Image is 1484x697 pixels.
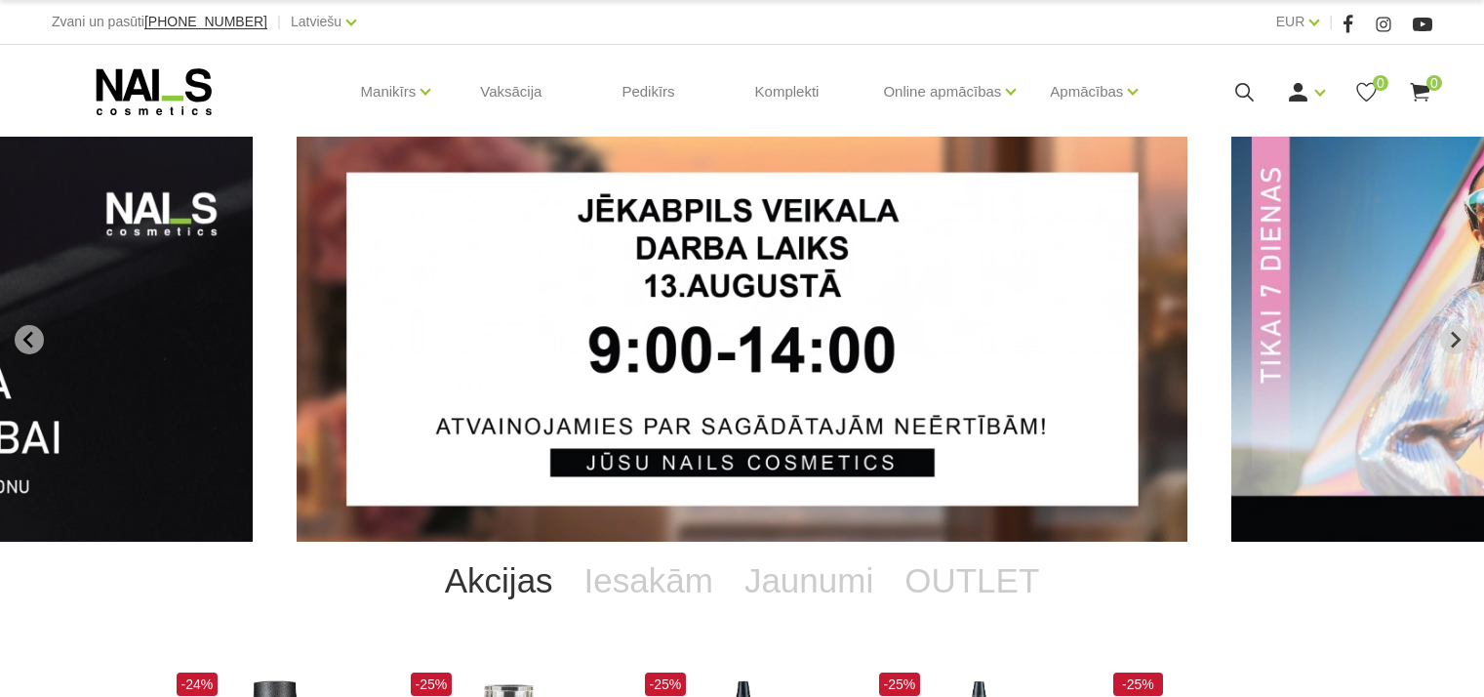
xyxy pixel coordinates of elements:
span: -25% [1113,673,1164,696]
span: -25% [411,673,453,696]
a: Vaksācija [464,45,557,139]
a: Manikīrs [361,53,417,131]
a: Akcijas [429,542,569,620]
a: Komplekti [740,45,835,139]
button: Go to last slide [15,325,44,354]
a: Apmācības [1050,53,1123,131]
a: 0 [1354,80,1379,104]
span: -25% [645,673,687,696]
span: 0 [1426,75,1442,91]
a: Iesakām [569,542,729,620]
a: 0 [1408,80,1432,104]
span: | [1329,10,1333,34]
a: EUR [1276,10,1305,33]
li: 1 of 12 [297,137,1187,542]
a: Jaunumi [729,542,889,620]
button: Next slide [1440,325,1469,354]
span: [PHONE_NUMBER] [144,14,267,29]
span: -25% [879,673,921,696]
span: | [277,10,281,34]
a: [PHONE_NUMBER] [144,15,267,29]
div: Zvani un pasūti [52,10,267,34]
a: Pedikīrs [606,45,690,139]
a: OUTLET [889,542,1055,620]
a: Latviešu [291,10,341,33]
span: 0 [1373,75,1388,91]
a: Online apmācības [883,53,1001,131]
span: -24% [177,673,219,696]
